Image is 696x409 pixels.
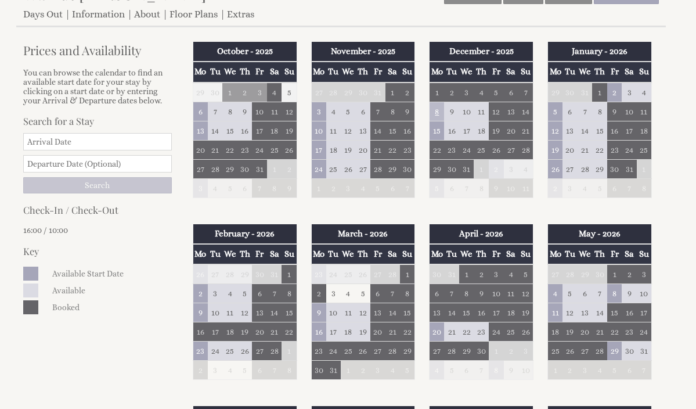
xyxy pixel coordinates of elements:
td: 7 [385,284,401,303]
td: 17 [459,121,474,140]
td: 2 [326,178,341,198]
th: We [222,62,237,82]
td: 28 [518,140,533,159]
td: 26 [489,140,504,159]
td: 5 [282,82,297,102]
td: 13 [562,121,578,140]
td: 4 [267,82,282,102]
h2: Prices and Availability [23,42,172,58]
td: 1 [474,159,489,178]
th: Mo [193,244,208,264]
td: 26 [193,264,208,284]
td: 5 [237,284,253,303]
td: 27 [356,159,371,178]
th: Sa [385,62,401,82]
td: 3 [341,178,356,198]
td: 6 [504,82,519,102]
td: 3 [622,82,637,102]
td: 9 [489,178,504,198]
td: 1 [222,82,237,102]
td: 5 [370,178,385,198]
td: 31 [578,82,593,102]
td: 31 [252,159,267,178]
td: 8 [637,178,652,198]
td: 25 [341,264,356,284]
td: 30 [237,159,253,178]
dd: Available [50,284,169,297]
th: Mo [311,62,326,82]
td: 19 [489,121,504,140]
td: 9 [400,102,415,121]
a: Days Out [23,9,63,20]
td: 30 [208,82,223,102]
td: 7 [444,284,459,303]
th: Su [400,244,415,264]
h3: Search for a Stay [23,114,172,127]
td: 14 [578,121,593,140]
td: 9 [474,284,489,303]
td: 27 [370,264,385,284]
td: 3 [504,159,519,178]
th: Tu [326,62,341,82]
h3: Key [23,245,172,257]
td: 3 [489,264,504,284]
td: 28 [562,264,578,284]
td: 7 [252,178,267,198]
td: 2 [282,159,297,178]
td: 4 [326,102,341,121]
th: Fr [370,62,385,82]
td: 10 [252,102,267,121]
p: 16:00 / 10:00 [23,225,172,235]
td: 7 [622,178,637,198]
td: 1 [400,264,415,284]
td: 10 [459,102,474,121]
td: 1 [282,264,297,284]
a: About [134,9,160,20]
td: 4 [208,178,223,198]
td: 7 [208,102,223,121]
th: We [459,244,474,264]
th: Mo [430,244,445,264]
td: 8 [222,102,237,121]
th: Sa [267,62,282,82]
td: 11 [267,102,282,121]
td: 24 [326,264,341,284]
th: Sa [504,62,519,82]
td: 3 [326,284,341,303]
td: 4 [548,284,563,303]
td: 5 [562,284,578,303]
td: 10 [504,178,519,198]
td: 7 [400,178,415,198]
th: Mo [430,62,445,82]
td: 29 [222,159,237,178]
td: 6 [444,178,459,198]
td: 17 [311,140,326,159]
td: 8 [592,102,607,121]
th: Fr [489,244,504,264]
td: 2 [193,284,208,303]
td: 6 [252,284,267,303]
th: We [222,244,237,264]
td: 5 [341,102,356,121]
td: 2 [548,178,563,198]
td: 26 [282,140,297,159]
td: 28 [578,159,593,178]
td: 6 [193,102,208,121]
td: 24 [459,140,474,159]
td: 2 [311,284,326,303]
th: March - 2026 [311,224,415,244]
td: 23 [400,140,415,159]
td: 12 [518,284,533,303]
td: 28 [326,82,341,102]
td: 15 [430,121,445,140]
th: Fr [607,62,622,82]
td: 29 [548,82,563,102]
td: 4 [222,284,237,303]
td: 26 [548,159,563,178]
td: 6 [607,178,622,198]
td: 4 [474,82,489,102]
td: 4 [504,264,519,284]
th: Sa [622,62,637,82]
td: 14 [208,121,223,140]
td: 3 [637,264,652,284]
